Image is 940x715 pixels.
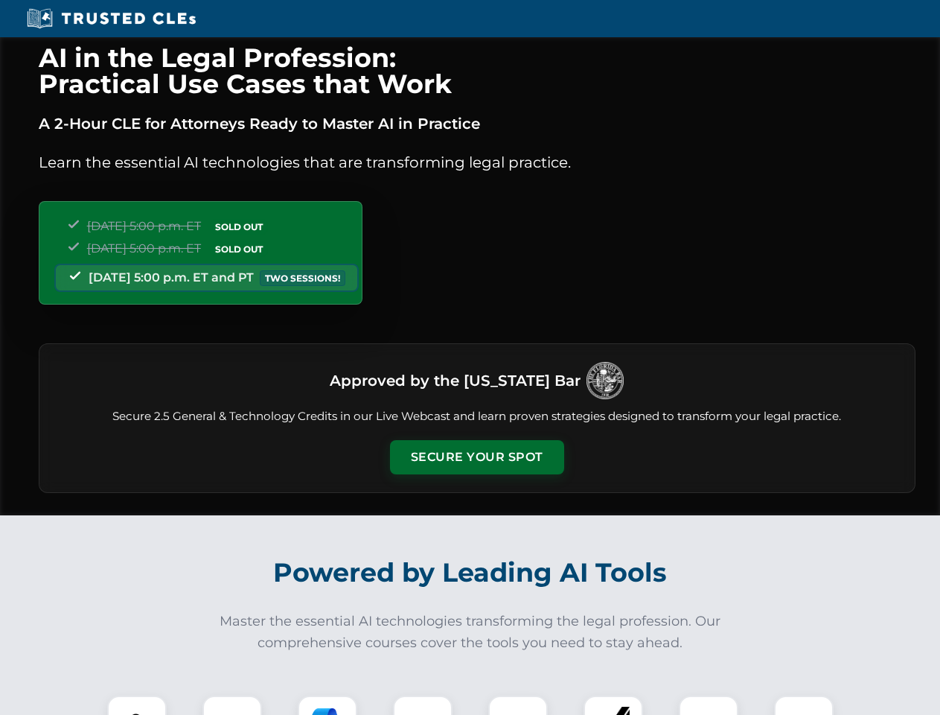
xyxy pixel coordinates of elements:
span: [DATE] 5:00 p.m. ET [87,219,201,233]
span: SOLD OUT [210,219,268,235]
button: Secure Your Spot [390,440,564,474]
p: Secure 2.5 General & Technology Credits in our Live Webcast and learn proven strategies designed ... [57,408,897,425]
img: Logo [586,362,624,399]
p: Learn the essential AI technologies that are transforming legal practice. [39,150,915,174]
span: [DATE] 5:00 p.m. ET [87,241,201,255]
p: Master the essential AI technologies transforming the legal profession. Our comprehensive courses... [210,611,731,654]
span: SOLD OUT [210,241,268,257]
img: Trusted CLEs [22,7,200,30]
h3: Approved by the [US_STATE] Bar [330,367,581,394]
h2: Powered by Leading AI Tools [58,547,883,599]
h1: AI in the Legal Profession: Practical Use Cases that Work [39,45,915,97]
p: A 2-Hour CLE for Attorneys Ready to Master AI in Practice [39,112,915,136]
